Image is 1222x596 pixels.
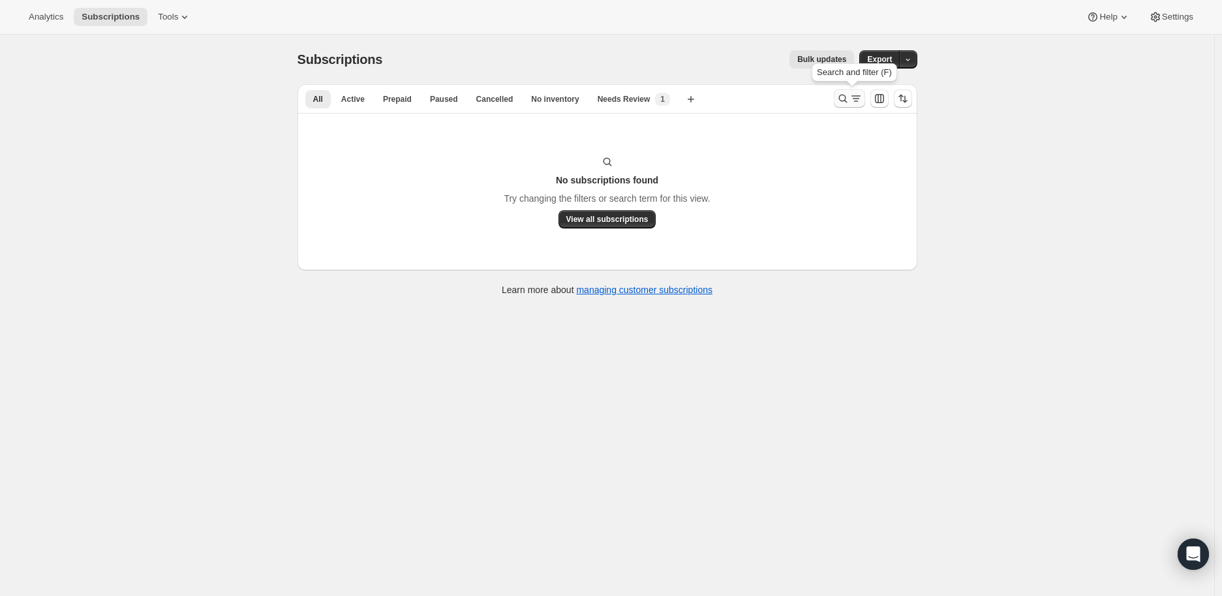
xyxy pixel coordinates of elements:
[1162,12,1193,22] span: Settings
[576,285,712,295] a: managing customer subscriptions
[680,90,701,108] button: Create new view
[870,89,889,108] button: Customize table column order and visibility
[894,89,912,108] button: Sort the results
[797,54,846,65] span: Bulk updates
[598,94,650,104] span: Needs Review
[504,192,710,205] p: Try changing the filters or search term for this view.
[1078,8,1138,26] button: Help
[531,94,579,104] span: No inventory
[834,89,865,108] button: Search and filter results
[82,12,140,22] span: Subscriptions
[21,8,71,26] button: Analytics
[383,94,412,104] span: Prepaid
[341,94,365,104] span: Active
[1141,8,1201,26] button: Settings
[476,94,513,104] span: Cancelled
[430,94,458,104] span: Paused
[502,283,712,296] p: Learn more about
[558,210,656,228] button: View all subscriptions
[313,94,323,104] span: All
[867,54,892,65] span: Export
[29,12,63,22] span: Analytics
[660,94,665,104] span: 1
[1178,539,1209,570] div: Open Intercom Messenger
[566,214,649,225] span: View all subscriptions
[158,12,178,22] span: Tools
[1099,12,1117,22] span: Help
[789,50,854,69] button: Bulk updates
[556,174,658,187] h3: No subscriptions found
[859,50,900,69] button: Export
[298,52,383,67] span: Subscriptions
[150,8,199,26] button: Tools
[74,8,147,26] button: Subscriptions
